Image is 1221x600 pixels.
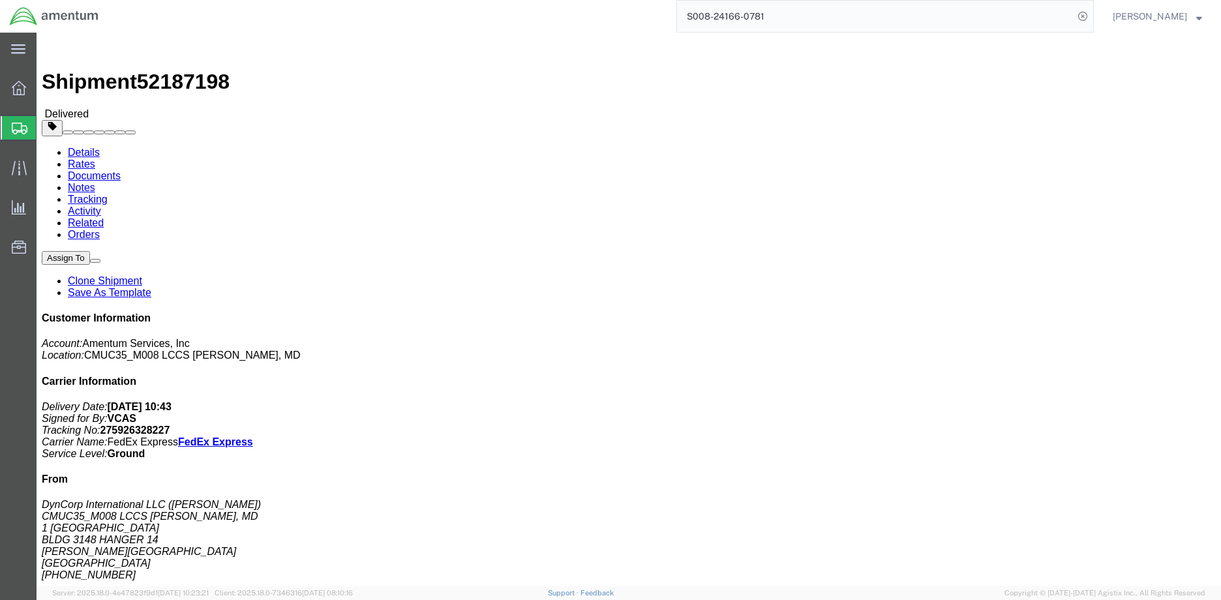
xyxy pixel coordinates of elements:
span: [DATE] 10:23:21 [158,589,209,597]
span: Server: 2025.18.0-4e47823f9d1 [52,589,209,597]
input: Search for shipment number, reference number [677,1,1074,32]
span: Copyright © [DATE]-[DATE] Agistix Inc., All Rights Reserved [1004,588,1205,599]
iframe: FS Legacy Container [37,33,1221,586]
span: Trevor Williams [1113,9,1187,23]
span: [DATE] 08:10:16 [302,589,353,597]
a: Feedback [580,589,614,597]
img: logo [9,7,99,26]
a: Support [548,589,580,597]
span: Client: 2025.18.0-7346316 [215,589,353,597]
button: [PERSON_NAME] [1112,8,1203,24]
